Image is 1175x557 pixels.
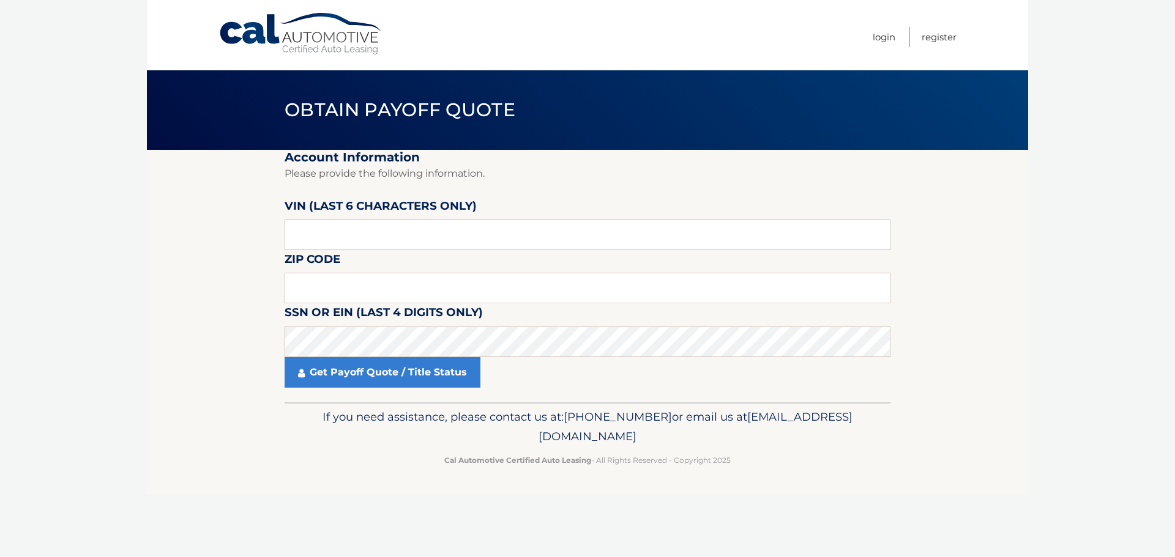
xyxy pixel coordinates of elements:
label: SSN or EIN (last 4 digits only) [285,303,483,326]
p: Please provide the following information. [285,165,890,182]
a: Login [873,27,895,47]
strong: Cal Automotive Certified Auto Leasing [444,456,591,465]
label: VIN (last 6 characters only) [285,197,477,219]
p: - All Rights Reserved - Copyright 2025 [293,454,882,467]
label: Zip Code [285,250,340,273]
span: [PHONE_NUMBER] [564,410,672,424]
span: Obtain Payoff Quote [285,98,515,121]
a: Get Payoff Quote / Title Status [285,357,480,388]
a: Register [922,27,957,47]
a: Cal Automotive [218,12,384,56]
p: If you need assistance, please contact us at: or email us at [293,407,882,446]
h2: Account Information [285,150,890,165]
